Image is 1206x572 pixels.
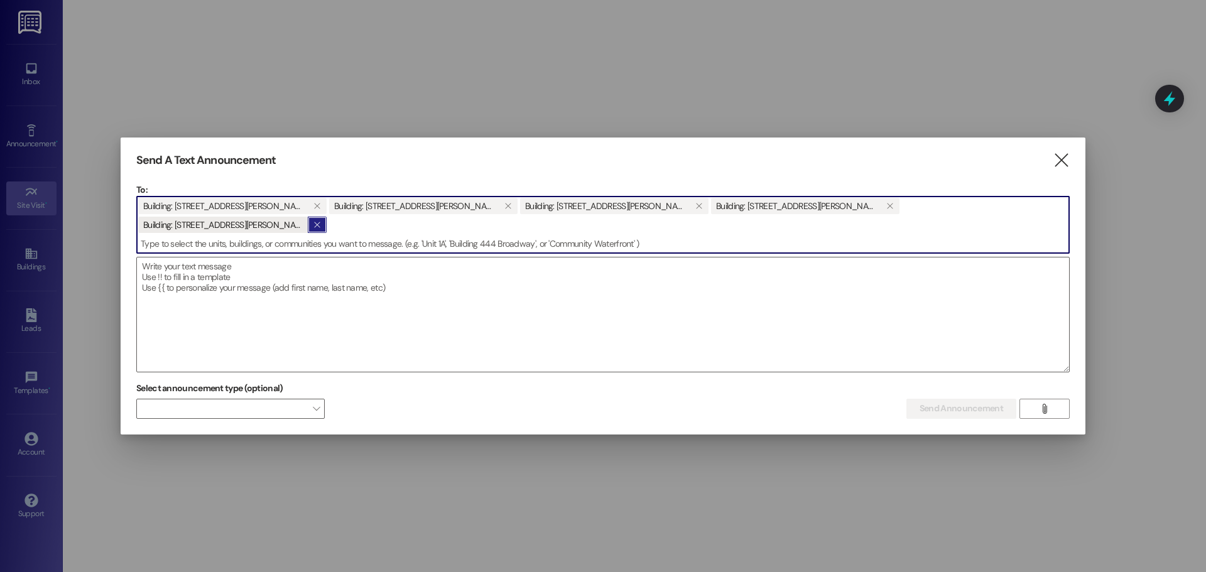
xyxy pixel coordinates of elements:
[137,234,1069,253] input: Type to select the units, buildings, or communities you want to message. (e.g. 'Unit 1A', 'Buildi...
[499,198,518,214] button: Building: 2101 Sandy G
[1040,404,1049,414] i: 
[313,201,320,211] i: 
[143,198,303,214] span: Building: 2101 Sandy A
[920,402,1003,415] span: Send Announcement
[525,198,685,214] span: Building: 2101 Sandy C
[136,379,283,398] label: Select announcement type (optional)
[308,198,327,214] button: Building: 2101 Sandy A
[136,153,276,168] h3: Send A Text Announcement
[695,201,702,211] i: 
[881,198,899,214] button: Building: 2101 Sandy J
[136,183,1070,196] p: To:
[504,201,511,211] i: 
[334,198,494,214] span: Building: 2101 Sandy G
[906,399,1016,419] button: Send Announcement
[690,198,709,214] button: Building: 2101 Sandy C
[886,201,893,211] i: 
[716,198,876,214] span: Building: 2101 Sandy J
[308,217,327,233] button: Building: 2101 Sandy I
[143,217,303,233] span: Building: 2101 Sandy I
[1053,154,1070,167] i: 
